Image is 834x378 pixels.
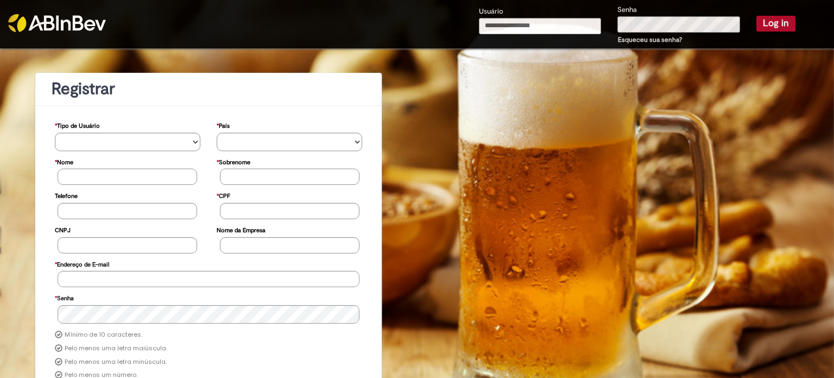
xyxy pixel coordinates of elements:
label: Senha [617,5,637,15]
label: Mínimo de 10 caracteres. [65,331,142,339]
label: Telefone [55,187,78,203]
h1: Registrar [52,80,365,98]
label: Nome da Empresa [217,221,266,237]
label: Nome [55,153,73,169]
label: Sobrenome [217,153,250,169]
label: CPF [217,187,230,203]
label: Pelo menos uma letra minúscula. [65,358,167,367]
label: Pelo menos uma letra maiúscula. [65,344,167,353]
img: ABInbev-white.png [8,14,106,32]
label: Usuário [479,7,503,17]
button: Log in [756,16,795,31]
label: CNPJ [55,221,71,237]
label: Senha [55,289,74,305]
a: Esqueceu sua senha? [618,35,682,44]
label: Endereço de E-mail [55,256,109,271]
label: País [217,117,230,133]
label: Tipo de Usuário [55,117,100,133]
